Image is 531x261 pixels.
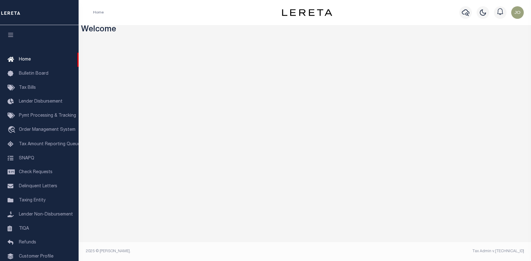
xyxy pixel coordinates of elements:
img: svg+xml;base64,PHN2ZyB4bWxucz0iaHR0cDovL3d3dy53My5vcmcvMjAwMC9zdmciIHBvaW50ZXItZXZlbnRzPSJub25lIi... [511,6,524,19]
span: TIQA [19,226,29,231]
li: Home [93,10,104,15]
span: Order Management System [19,128,75,132]
span: Delinquent Letters [19,184,57,189]
span: Home [19,57,31,62]
span: Customer Profile [19,254,53,259]
i: travel_explore [8,126,18,134]
span: Taxing Entity [19,198,46,203]
span: Pymt Processing & Tracking [19,114,76,118]
span: SNAPQ [19,156,34,160]
span: Check Requests [19,170,53,174]
span: Tax Bills [19,86,36,90]
span: Lender Non-Disbursement [19,212,73,217]
div: 2025 © [PERSON_NAME]. [81,248,305,254]
img: logo-dark.svg [282,9,332,16]
span: Refunds [19,240,36,245]
div: Tax Admin v.[TECHNICAL_ID] [310,248,524,254]
h3: Welcome [81,25,529,35]
span: Lender Disbursement [19,99,63,104]
span: Tax Amount Reporting Queue [19,142,80,146]
span: Bulletin Board [19,72,48,76]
